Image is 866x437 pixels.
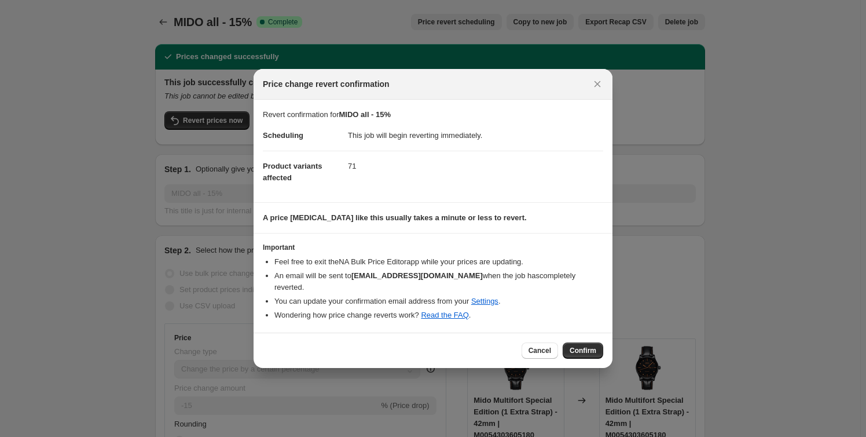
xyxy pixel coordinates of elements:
[421,311,468,319] a: Read the FAQ
[348,151,603,181] dd: 71
[274,296,603,307] li: You can update your confirmation email address from your .
[522,343,558,359] button: Cancel
[263,131,303,140] span: Scheduling
[339,110,391,119] b: MIDO all - 15%
[274,309,603,321] li: Wondering how price change reverts work? .
[263,213,527,222] b: A price [MEDICAL_DATA] like this usually takes a minute or less to revert.
[348,121,603,151] dd: This job will begin reverting immediately.
[563,343,603,359] button: Confirm
[471,297,498,305] a: Settings
[274,270,603,293] li: An email will be sent to when the job has completely reverted .
[529,346,551,355] span: Cancel
[351,271,483,280] b: [EMAIL_ADDRESS][DOMAIN_NAME]
[263,162,322,182] span: Product variants affected
[263,78,390,90] span: Price change revert confirmation
[263,109,603,121] p: Revert confirmation for
[263,243,603,252] h3: Important
[589,76,606,92] button: Close
[274,256,603,268] li: Feel free to exit the NA Bulk Price Editor app while your prices are updating.
[570,346,596,355] span: Confirm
